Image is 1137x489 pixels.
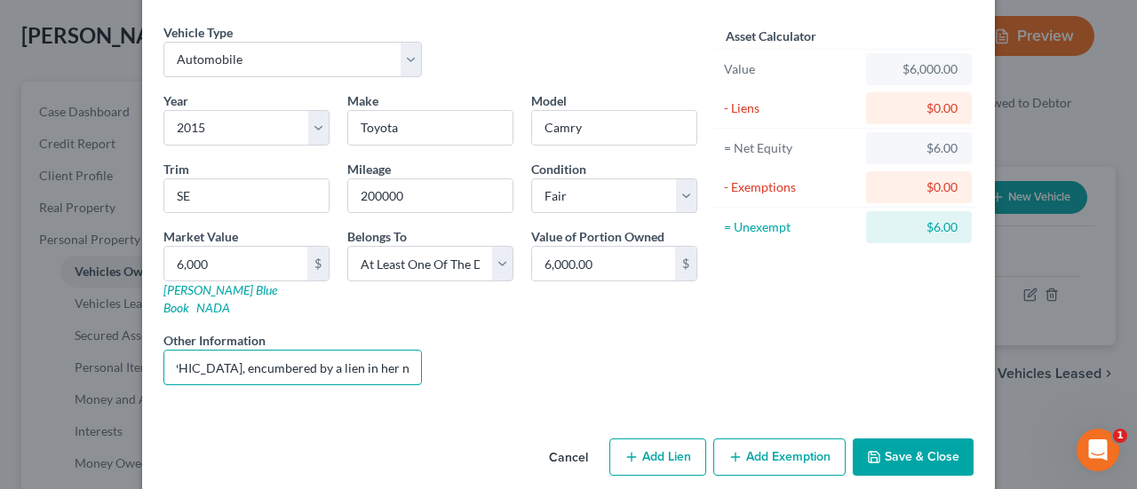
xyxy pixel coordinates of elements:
[724,218,858,236] div: = Unexempt
[348,111,513,145] input: ex. Nissan
[347,160,391,178] label: Mileage
[880,60,958,78] div: $6,000.00
[880,178,958,196] div: $0.00
[348,179,513,213] input: --
[163,91,188,110] label: Year
[164,351,421,384] input: (optional)
[713,438,846,476] button: Add Exemption
[531,227,664,246] label: Value of Portion Owned
[163,160,189,178] label: Trim
[347,93,378,108] span: Make
[880,218,958,236] div: $6.00
[164,247,307,280] input: 0.00
[1077,429,1119,471] iframe: Intercom live chat
[675,247,696,280] div: $
[531,160,586,178] label: Condition
[164,179,329,213] input: ex. LS, LT, etc
[1113,429,1127,443] span: 1
[347,229,407,244] span: Belongs To
[609,438,706,476] button: Add Lien
[535,440,602,476] button: Cancel
[307,247,329,280] div: $
[163,23,233,42] label: Vehicle Type
[724,99,858,117] div: - Liens
[532,247,675,280] input: 0.00
[853,438,974,476] button: Save & Close
[163,227,238,246] label: Market Value
[724,139,858,157] div: = Net Equity
[724,60,858,78] div: Value
[196,300,230,315] a: NADA
[163,282,277,315] a: [PERSON_NAME] Blue Book
[724,178,858,196] div: - Exemptions
[163,331,266,350] label: Other Information
[880,99,958,117] div: $0.00
[880,139,958,157] div: $6.00
[532,111,696,145] input: ex. Altima
[726,27,816,45] label: Asset Calculator
[531,91,567,110] label: Model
